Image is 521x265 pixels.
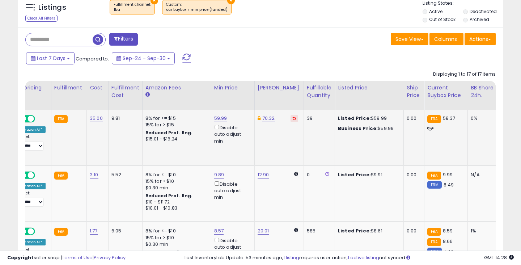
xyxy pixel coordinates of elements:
[123,55,166,62] span: Sep-24 - Sep-30
[262,115,275,122] a: 70.32
[338,125,398,132] div: $59.99
[338,172,398,178] div: $9.91
[54,84,84,92] div: Fulfillment
[90,84,105,92] div: Cost
[34,228,46,235] span: OFF
[471,115,495,122] div: 0%
[145,235,206,241] div: 15% for > $10
[338,84,401,92] div: Listed Price
[348,254,379,261] a: 1 active listing
[76,55,109,62] span: Compared to:
[145,193,193,199] b: Reduced Prof. Rng.
[427,238,441,246] small: FBA
[109,33,137,46] button: Filters
[338,227,371,234] b: Listed Price:
[25,15,58,22] div: Clear All Filters
[145,122,206,128] div: 15% for > $15
[145,136,206,142] div: $15.01 - $16.24
[7,255,126,261] div: seller snap | |
[54,172,68,180] small: FBA
[443,115,456,122] span: 58.37
[429,33,463,45] button: Columns
[338,125,378,132] b: Business Price:
[434,35,457,43] span: Columns
[166,2,228,13] span: Custom:
[7,254,34,261] strong: Copyright
[443,227,453,234] span: 8.59
[338,171,371,178] b: Listed Price:
[470,8,497,14] label: Deactivated
[484,254,514,261] span: 2025-10-8 14:28 GMT
[145,115,206,122] div: 8% for <= $15
[258,84,301,92] div: [PERSON_NAME]
[338,228,398,234] div: $8.61
[214,236,249,257] div: Disable auto adjust min
[111,84,139,99] div: Fulfillment Cost
[145,130,193,136] b: Reduced Prof. Rng.
[214,123,249,144] div: Disable auto adjust min
[145,228,206,234] div: 8% for <= $10
[214,180,249,201] div: Disable auto adjust min
[38,3,66,13] h5: Listings
[90,227,98,235] a: 1.77
[145,84,208,92] div: Amazon Fees
[258,171,269,178] a: 12.90
[338,115,371,122] b: Listed Price:
[145,92,150,98] small: Amazon Fees.
[34,172,46,178] span: OFF
[90,171,98,178] a: 3.10
[407,172,419,178] div: 0.00
[145,178,206,185] div: 15% for > $10
[54,228,68,236] small: FBA
[214,171,224,178] a: 9.89
[17,134,46,151] div: Preset:
[307,84,332,99] div: Fulfillable Quantity
[145,172,206,178] div: 8% for <= $10
[17,84,48,92] div: Repricing
[94,254,126,261] a: Privacy Policy
[214,84,251,92] div: Min Price
[258,227,269,235] a: 20.01
[427,115,441,123] small: FBA
[214,115,227,122] a: 59.99
[427,172,441,180] small: FBA
[433,71,496,78] div: Displaying 1 to 17 of 17 items
[465,33,496,45] button: Actions
[429,16,456,22] label: Out of Stock
[407,115,419,122] div: 0.00
[471,84,497,99] div: BB Share 24h.
[112,52,175,64] button: Sep-24 - Sep-30
[17,191,46,207] div: Preset:
[443,171,453,178] span: 9.99
[427,84,465,99] div: Current Buybox Price
[471,172,495,178] div: N/A
[114,2,151,13] span: Fulfillment channel :
[427,181,441,189] small: FBM
[62,254,93,261] a: Terms of Use
[407,84,421,99] div: Ship Price
[145,185,206,191] div: $0.30 min
[471,228,495,234] div: 1%
[111,172,137,178] div: 5.52
[145,205,206,211] div: $10.01 - $10.83
[338,115,398,122] div: $59.99
[34,116,46,122] span: OFF
[90,115,103,122] a: 35.00
[166,7,228,12] div: cur buybox < min price (landed)
[391,33,428,45] button: Save View
[307,172,329,178] div: 0
[307,115,329,122] div: 39
[26,52,75,64] button: Last 7 Days
[407,228,419,234] div: 0.00
[17,183,46,189] div: Amazon AI *
[185,255,514,261] div: Last InventoryLab Update: 53 minutes ago, requires user action, not synced.
[443,238,453,245] span: 8.66
[470,16,489,22] label: Archived
[17,126,46,133] div: Amazon AI *
[37,55,65,62] span: Last 7 Days
[214,227,224,235] a: 8.57
[54,115,68,123] small: FBA
[427,228,441,236] small: FBA
[114,7,151,12] div: fba
[111,228,137,234] div: 6.05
